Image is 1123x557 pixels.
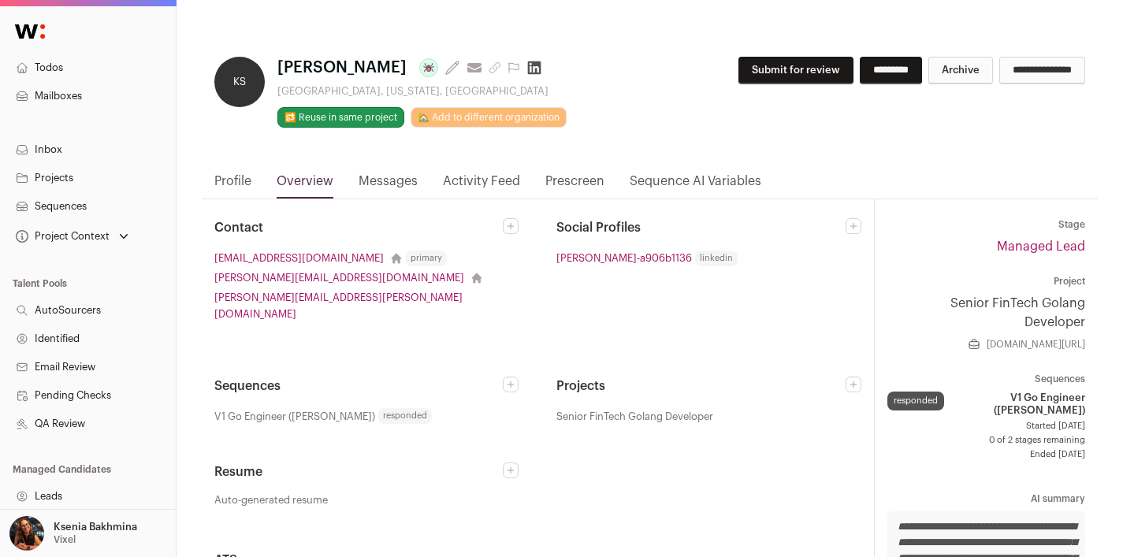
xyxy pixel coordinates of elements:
[887,420,1085,433] span: Started [DATE]
[359,172,418,199] a: Messages
[630,172,761,199] a: Sequence AI Variables
[214,494,519,507] a: Auto-generated resume
[6,516,140,551] button: Open dropdown
[54,521,137,533] p: Ksenia Bakhmina
[887,448,1085,461] span: Ended [DATE]
[378,408,432,424] span: responded
[406,251,447,266] div: primary
[214,172,251,199] a: Profile
[887,434,1085,447] span: 0 of 2 stages remaining
[13,230,110,243] div: Project Context
[738,57,853,84] button: Submit for review
[997,240,1085,253] a: Managed Lead
[214,462,503,481] h2: Resume
[695,251,738,266] span: linkedin
[556,218,845,237] h2: Social Profiles
[277,172,333,199] a: Overview
[214,218,503,237] h2: Contact
[887,218,1085,231] dt: Stage
[887,392,944,410] div: responded
[13,225,132,247] button: Open dropdown
[411,107,567,128] a: 🏡 Add to different organization
[214,269,464,286] a: [PERSON_NAME][EMAIL_ADDRESS][DOMAIN_NAME]
[987,338,1085,351] a: [DOMAIN_NAME][URL]
[545,172,604,199] a: Prescreen
[556,250,692,266] a: [PERSON_NAME]-a906b1136
[556,377,845,395] h2: Projects
[556,408,713,425] span: Senior FinTech Golang Developer
[887,275,1085,288] dt: Project
[277,57,407,79] span: [PERSON_NAME]
[9,516,44,551] img: 13968079-medium_jpg
[887,373,1085,385] dt: Sequences
[887,294,1085,332] a: Senior FinTech Golang Developer
[214,289,519,322] a: [PERSON_NAME][EMAIL_ADDRESS][PERSON_NAME][DOMAIN_NAME]
[887,492,1085,505] dt: AI summary
[950,392,1085,417] span: V1 Go Engineer ([PERSON_NAME])
[214,57,265,107] div: KS
[443,172,520,199] a: Activity Feed
[277,107,404,128] button: 🔂 Reuse in same project
[54,533,76,546] p: Vixel
[214,250,384,266] a: [EMAIL_ADDRESS][DOMAIN_NAME]
[928,57,993,84] button: Archive
[214,408,375,425] span: V1 Go Engineer ([PERSON_NAME])
[277,85,567,98] div: [GEOGRAPHIC_DATA], [US_STATE], [GEOGRAPHIC_DATA]
[6,16,54,47] img: Wellfound
[214,377,503,395] h2: Sequences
